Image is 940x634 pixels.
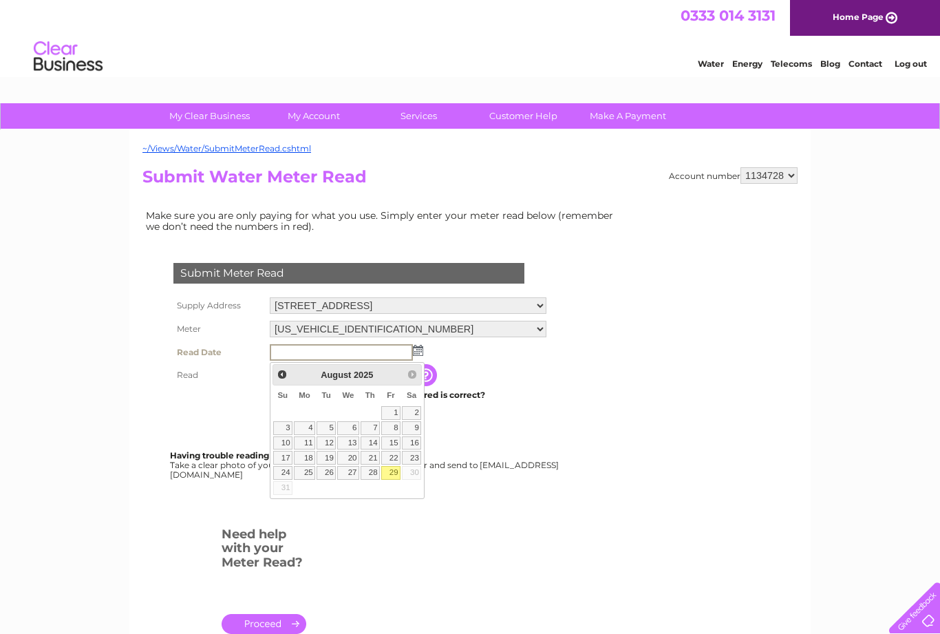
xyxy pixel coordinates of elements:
a: 11 [294,436,315,450]
a: My Clear Business [153,103,266,129]
img: logo.png [33,36,103,78]
th: Supply Address [170,294,266,317]
a: Log out [895,59,927,69]
a: 6 [337,421,359,435]
a: 15 [381,436,400,450]
a: 2 [402,406,421,420]
a: 12 [317,436,336,450]
a: Prev [275,366,290,382]
a: 10 [273,436,292,450]
a: 19 [317,451,336,465]
a: 24 [273,466,292,480]
a: 14 [361,436,380,450]
a: My Account [257,103,371,129]
a: 8 [381,421,400,435]
a: 0333 014 3131 [681,7,776,24]
span: Friday [387,391,395,399]
h3: Need help with your Meter Read? [222,525,306,577]
a: 4 [294,421,315,435]
a: Blog [820,59,840,69]
span: Prev [277,369,288,380]
div: Clear Business is a trading name of Verastar Limited (registered in [GEOGRAPHIC_DATA] No. 3667643... [146,8,796,67]
input: Information [415,364,440,386]
a: 13 [337,436,359,450]
a: Energy [732,59,762,69]
a: 27 [337,466,359,480]
a: 26 [317,466,336,480]
a: 29 [381,466,400,480]
a: ~/Views/Water/SubmitMeterRead.cshtml [142,143,311,154]
a: Contact [848,59,882,69]
a: 28 [361,466,380,480]
a: 3 [273,421,292,435]
th: Meter [170,317,266,341]
span: Tuesday [321,391,330,399]
h2: Submit Water Meter Read [142,167,798,193]
a: Customer Help [467,103,580,129]
th: Read Date [170,341,266,364]
span: Saturday [407,391,416,399]
span: Sunday [277,391,288,399]
a: Make A Payment [571,103,685,129]
div: Account number [669,167,798,184]
span: August [321,370,351,380]
th: Read [170,364,266,386]
img: ... [413,345,423,356]
td: Make sure you are only paying for what you use. Simply enter your meter read below (remember we d... [142,207,624,235]
a: 25 [294,466,315,480]
a: Water [698,59,724,69]
a: 22 [381,451,400,465]
div: Take a clear photo of your readings, tell us which supply it's for and send to [EMAIL_ADDRESS][DO... [170,451,561,479]
a: 1 [381,406,400,420]
a: 23 [402,451,421,465]
a: 9 [402,421,421,435]
a: 17 [273,451,292,465]
a: 7 [361,421,380,435]
a: 5 [317,421,336,435]
span: Wednesday [342,391,354,399]
a: Telecoms [771,59,812,69]
a: 21 [361,451,380,465]
td: Are you sure the read you have entered is correct? [266,386,550,404]
a: 20 [337,451,359,465]
a: 18 [294,451,315,465]
span: Monday [299,391,310,399]
a: Services [362,103,476,129]
span: 2025 [354,370,373,380]
div: Submit Meter Read [173,263,524,284]
a: 16 [402,436,421,450]
a: . [222,614,306,634]
b: Having trouble reading your meter? [170,450,324,461]
span: Thursday [365,391,375,399]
